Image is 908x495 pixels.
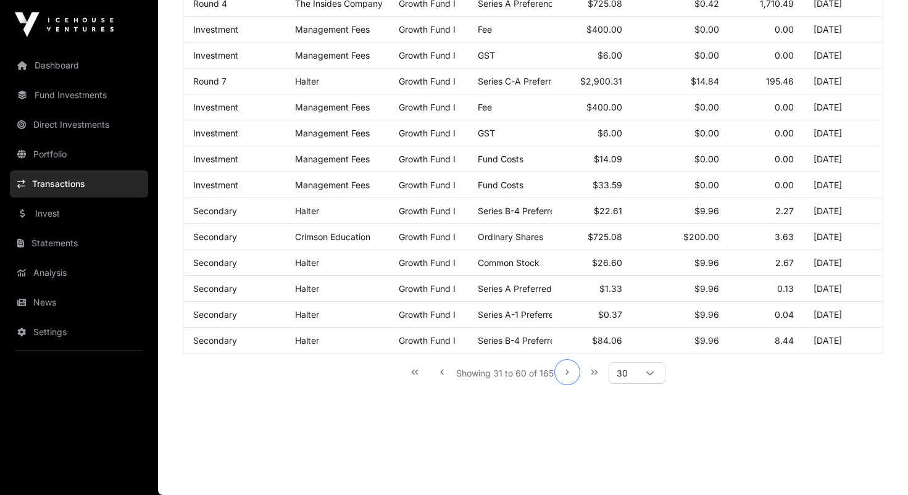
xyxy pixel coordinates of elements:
span: Fee [478,24,492,35]
a: Dashboard [10,52,148,79]
a: Investment [193,128,238,138]
p: Management Fees [295,180,380,190]
span: $9.96 [694,257,719,268]
span: Showing 31 to 60 of 165 [456,368,554,378]
a: Round 7 [193,76,227,86]
a: Growth Fund I [399,50,456,60]
span: $0.00 [694,180,719,190]
span: 2.27 [775,206,794,216]
a: Growth Fund I [399,309,456,320]
td: [DATE] [804,328,883,354]
span: 0.00 [775,102,794,112]
a: Growth Fund I [399,76,456,86]
td: [DATE] [804,146,883,172]
span: 0.00 [775,50,794,60]
a: News [10,289,148,316]
p: Management Fees [295,50,380,60]
span: Fee [478,102,492,112]
a: Crimson Education [295,231,370,242]
td: [DATE] [804,276,883,302]
span: Rows per page [609,363,635,383]
a: Halter [295,309,319,320]
a: Halter [295,206,319,216]
span: 0.00 [775,180,794,190]
td: [DATE] [804,94,883,120]
span: 0.00 [775,154,794,164]
a: Settings [10,318,148,346]
a: Secondary [193,206,237,216]
p: Management Fees [295,24,380,35]
a: Halter [295,335,319,346]
button: Last Page [582,360,607,385]
a: Growth Fund I [399,257,456,268]
span: GST [478,128,495,138]
td: [DATE] [804,17,883,43]
td: [DATE] [804,69,883,94]
p: Management Fees [295,154,380,164]
a: Investment [193,154,238,164]
td: [DATE] [804,172,883,198]
a: Investment [193,50,238,60]
a: Growth Fund I [399,102,456,112]
a: Growth Fund I [399,180,456,190]
td: [DATE] [804,43,883,69]
span: Fund Costs [478,180,523,190]
span: $0.00 [694,102,719,112]
a: Halter [295,76,319,86]
a: Secondary [193,257,237,268]
span: $0.00 [694,50,719,60]
span: $9.96 [694,335,719,346]
p: Management Fees [295,102,380,112]
td: $84.06 [552,328,633,354]
a: Growth Fund I [399,335,456,346]
span: $0.00 [694,154,719,164]
td: $22.61 [552,198,633,224]
iframe: Chat Widget [846,436,908,495]
td: $6.00 [552,120,633,146]
td: $26.60 [552,250,633,276]
button: First Page [402,360,427,385]
span: GST [478,50,495,60]
span: 2.67 [775,257,794,268]
a: Portfolio [10,141,148,168]
span: 3.63 [775,231,794,242]
span: 0.13 [777,283,794,294]
td: $6.00 [552,43,633,69]
span: $9.96 [694,283,719,294]
a: Transactions [10,170,148,198]
span: Series A Preferred Stock [478,283,578,294]
td: [DATE] [804,250,883,276]
a: Secondary [193,309,237,320]
span: Series C-A Preferred Stock [478,76,588,86]
span: Series B-4 Preferred Stock [478,335,586,346]
span: Series B-4 Preferred Stock [478,206,586,216]
a: Growth Fund I [399,24,456,35]
img: Icehouse Ventures Logo [15,12,114,37]
a: Growth Fund I [399,231,456,242]
td: [DATE] [804,224,883,250]
span: Series A-1 Preferred Stock [478,309,585,320]
span: $9.96 [694,309,719,320]
a: Secondary [193,231,237,242]
p: Management Fees [295,128,380,138]
td: $725.08 [552,224,633,250]
td: $1.33 [552,276,633,302]
a: Secondary [193,335,237,346]
td: $14.09 [552,146,633,172]
a: Invest [10,200,148,227]
span: 8.44 [775,335,794,346]
a: Direct Investments [10,111,148,138]
a: Growth Fund I [399,206,456,216]
span: 195.46 [766,76,794,86]
button: Previous Page [430,360,454,385]
span: 0.00 [775,128,794,138]
button: Next Page [555,360,580,385]
a: Fund Investments [10,81,148,109]
span: $200.00 [683,231,719,242]
a: Investment [193,102,238,112]
td: $33.59 [552,172,633,198]
span: Ordinary Shares [478,231,543,242]
a: Statements [10,230,148,257]
td: [DATE] [804,302,883,328]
